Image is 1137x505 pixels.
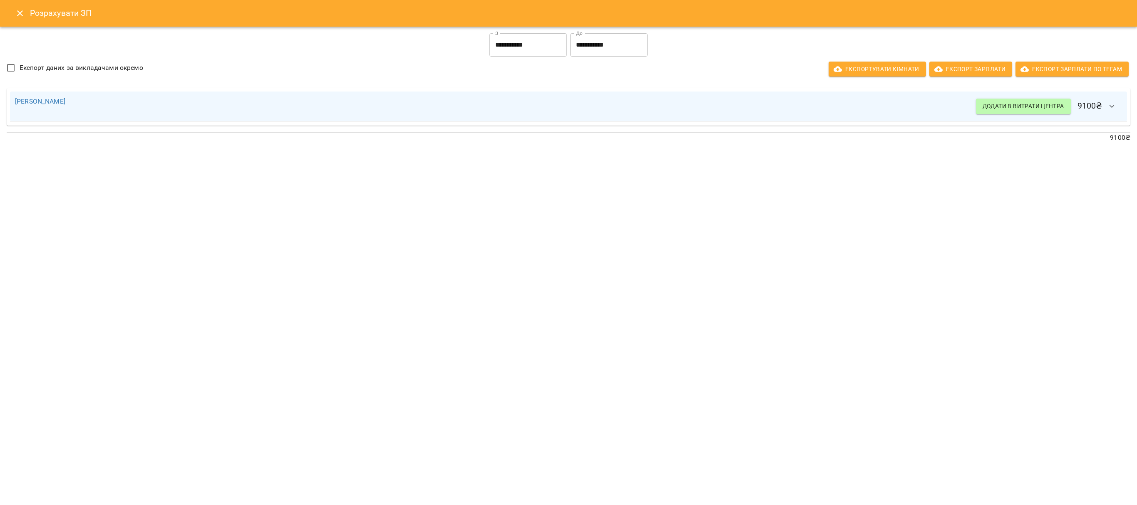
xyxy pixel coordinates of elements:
span: Експортувати кімнати [835,64,919,74]
button: Додати в витрати центра [976,99,1071,114]
a: [PERSON_NAME] [15,97,65,105]
button: Експорт Зарплати [929,62,1012,77]
button: Експортувати кімнати [829,62,926,77]
span: Додати в витрати центра [983,101,1064,111]
span: Експорт Зарплати [936,64,1005,74]
span: Експорт Зарплати по тегам [1022,64,1122,74]
h6: 9100 ₴ [976,97,1122,116]
h6: Розрахувати ЗП [30,7,1127,20]
button: Close [10,3,30,23]
p: 9100 ₴ [7,133,1130,143]
span: Експорт даних за викладачами окремо [20,63,143,73]
button: Експорт Зарплати по тегам [1015,62,1129,77]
